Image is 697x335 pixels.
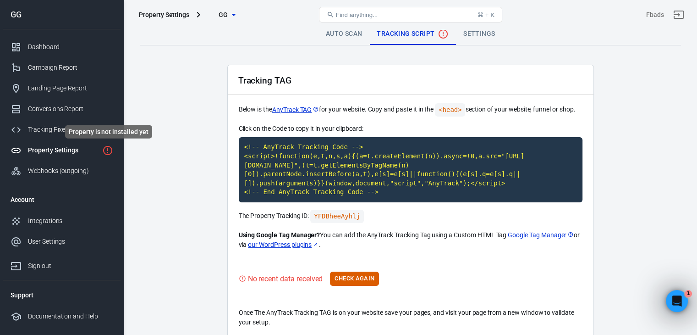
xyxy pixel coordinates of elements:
div: ⌘ + K [477,11,494,18]
div: Documentation and Help [28,312,113,321]
a: Dashboard [3,37,121,57]
div: User Settings [28,237,113,246]
button: Check Again [330,272,379,286]
h2: Tracking TAG [238,76,291,85]
a: Webhooks (outgoing) [3,161,121,181]
p: The Property Tracking ID: [239,210,582,223]
div: Integrations [28,216,113,226]
div: No recent data received [248,273,323,285]
code: <head> [435,103,465,117]
svg: No data received [438,28,449,39]
a: our WordPress plugins [248,240,319,250]
a: Sign out [668,4,690,26]
div: GG [3,11,121,19]
div: Property Settings [28,145,99,155]
div: Webhooks (outgoing) [28,166,113,176]
div: Property is not installed yet [65,125,152,139]
span: Tracking Script [377,28,449,39]
a: AnyTrack TAG [272,105,319,115]
a: Integrations [3,211,121,231]
div: Landing Page Report [28,84,113,93]
div: Property Settings [139,10,189,19]
div: Visit your website to trigger the Tracking Tag and validate your setup. [239,273,323,285]
code: Click to copy [239,137,582,202]
li: Account [3,189,121,211]
code: Click to copy [310,210,364,223]
a: Property Settings [3,140,121,161]
div: Campaign Report [28,63,113,73]
button: Find anything...⌘ + K [319,7,502,22]
div: Dashboard [28,42,113,52]
a: Google Tag Manager [508,230,574,240]
span: 1 [685,290,692,297]
button: GG [204,6,250,23]
span: Find anything... [336,11,378,18]
a: Campaign Report [3,57,121,78]
strong: Using Google Tag Manager? [239,231,320,239]
span: GG [219,9,228,21]
p: Once The AnyTrack Tracking TAG is on your website save your pages, and visit your page from a new... [239,308,582,327]
a: Tracking Pixels [3,119,121,140]
a: Conversions Report [3,99,121,119]
li: Support [3,284,121,306]
svg: Property is not installed yet [102,145,113,156]
div: Conversions Report [28,104,113,114]
div: Tracking Pixels [28,125,113,134]
a: Auto Scan [318,23,370,45]
a: Sign out [3,252,121,276]
a: Settings [456,23,502,45]
a: User Settings [3,231,121,252]
p: Below is the for your website. Copy and paste it in the section of your website, funnel or shop. [239,103,582,117]
p: Click on the Code to copy it in your clipboard: [239,124,582,134]
p: You can add the AnyTrack Tracking Tag using a Custom HTML Tag or via . [239,230,582,250]
a: Landing Page Report [3,78,121,99]
div: Account id: tR2bt8Tt [646,10,664,20]
div: Sign out [28,261,113,271]
iframe: Intercom live chat [666,290,688,312]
